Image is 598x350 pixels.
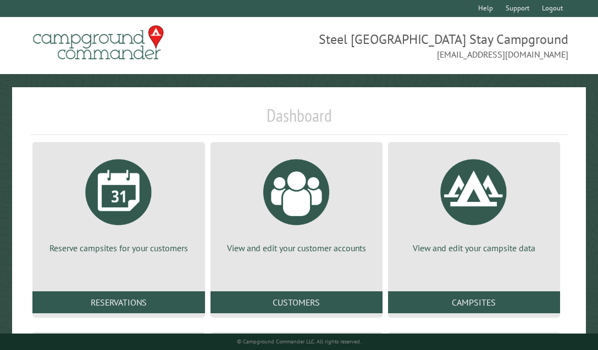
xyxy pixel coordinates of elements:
a: Campsites [388,291,560,313]
img: Campground Commander [30,21,167,64]
a: Reserve campsites for your customers [46,151,191,254]
a: Customers [211,291,383,313]
a: Reservations [32,291,204,313]
p: View and edit your campsite data [401,242,547,254]
a: View and edit your customer accounts [224,151,369,254]
a: View and edit your campsite data [401,151,547,254]
h1: Dashboard [30,105,568,135]
p: Reserve campsites for your customers [46,242,191,254]
span: Steel [GEOGRAPHIC_DATA] Stay Campground [EMAIL_ADDRESS][DOMAIN_NAME] [299,30,568,61]
p: View and edit your customer accounts [224,242,369,254]
small: © Campground Commander LLC. All rights reserved. [237,338,361,345]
